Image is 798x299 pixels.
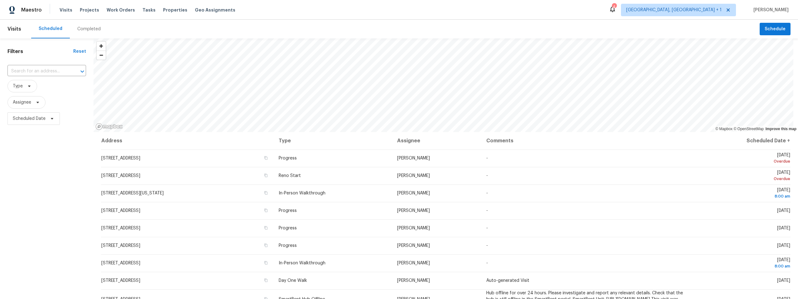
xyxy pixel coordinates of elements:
[101,156,140,160] span: [STREET_ADDRESS]
[78,67,87,76] button: Open
[60,7,72,13] span: Visits
[486,243,488,248] span: -
[765,25,786,33] span: Schedule
[7,66,69,76] input: Search for an address...
[715,127,733,131] a: Mapbox
[486,278,529,283] span: Auto-generated Visit
[397,226,430,230] span: [PERSON_NAME]
[612,4,616,10] div: 4
[101,261,140,265] span: [STREET_ADDRESS]
[279,208,297,213] span: Progress
[142,8,156,12] span: Tasks
[693,153,790,164] span: [DATE]
[486,191,488,195] span: -
[693,176,790,182] div: Overdue
[693,158,790,164] div: Overdue
[766,127,796,131] a: Improve this map
[7,22,21,36] span: Visits
[397,261,430,265] span: [PERSON_NAME]
[397,156,430,160] span: [PERSON_NAME]
[486,156,488,160] span: -
[279,243,297,248] span: Progress
[21,7,42,13] span: Maestro
[693,188,790,199] span: [DATE]
[279,156,297,160] span: Progress
[77,26,101,32] div: Completed
[263,260,269,266] button: Copy Address
[397,278,430,283] span: [PERSON_NAME]
[7,48,73,55] h1: Filters
[777,278,790,283] span: [DATE]
[94,38,793,132] canvas: Map
[777,226,790,230] span: [DATE]
[777,208,790,213] span: [DATE]
[107,7,135,13] span: Work Orders
[263,155,269,161] button: Copy Address
[101,132,274,149] th: Address
[397,191,430,195] span: [PERSON_NAME]
[101,226,140,230] span: [STREET_ADDRESS]
[73,48,86,55] div: Reset
[195,7,235,13] span: Geo Assignments
[279,226,297,230] span: Progress
[263,173,269,178] button: Copy Address
[486,261,488,265] span: -
[263,208,269,213] button: Copy Address
[279,191,325,195] span: In-Person Walkthrough
[95,123,123,130] a: Mapbox homepage
[392,132,481,149] th: Assignee
[39,26,62,32] div: Scheduled
[693,258,790,269] span: [DATE]
[397,243,430,248] span: [PERSON_NAME]
[486,174,488,178] span: -
[13,83,23,89] span: Type
[279,278,307,283] span: Day One Walk
[626,7,722,13] span: [GEOGRAPHIC_DATA], [GEOGRAPHIC_DATA] + 1
[279,174,301,178] span: Reno Start
[163,7,187,13] span: Properties
[263,225,269,231] button: Copy Address
[263,243,269,248] button: Copy Address
[279,261,325,265] span: In-Person Walkthrough
[13,115,46,122] span: Scheduled Date
[101,191,164,195] span: [STREET_ADDRESS][US_STATE]
[80,7,99,13] span: Projects
[101,278,140,283] span: [STREET_ADDRESS]
[397,174,430,178] span: [PERSON_NAME]
[97,51,106,60] span: Zoom out
[777,243,790,248] span: [DATE]
[101,174,140,178] span: [STREET_ADDRESS]
[688,132,791,149] th: Scheduled Date ↑
[486,226,488,230] span: -
[751,7,789,13] span: [PERSON_NAME]
[760,23,791,36] button: Schedule
[97,42,106,51] button: Zoom in
[13,99,31,105] span: Assignee
[97,51,106,60] button: Zoom out
[274,132,392,149] th: Type
[101,243,140,248] span: [STREET_ADDRESS]
[263,277,269,283] button: Copy Address
[263,190,269,196] button: Copy Address
[693,193,790,199] div: 8:00 am
[693,263,790,269] div: 8:00 am
[101,208,140,213] span: [STREET_ADDRESS]
[733,127,764,131] a: OpenStreetMap
[693,170,790,182] span: [DATE]
[481,132,688,149] th: Comments
[397,208,430,213] span: [PERSON_NAME]
[486,208,488,213] span: -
